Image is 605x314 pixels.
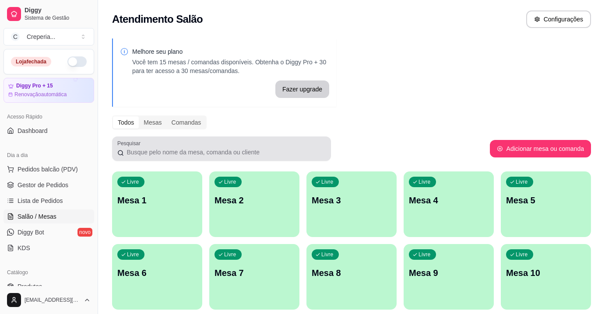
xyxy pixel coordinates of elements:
p: Mesa 1 [117,194,197,206]
button: LivreMesa 10 [501,244,591,310]
div: Creperia ... [27,32,55,41]
span: Gestor de Pedidos [18,181,68,189]
div: Mesas [139,116,166,129]
p: Livre [516,251,528,258]
a: Dashboard [4,124,94,138]
p: Mesa 9 [409,267,489,279]
button: LivreMesa 5 [501,171,591,237]
p: Livre [516,178,528,185]
span: Lista de Pedidos [18,196,63,205]
p: Mesa 4 [409,194,489,206]
article: Diggy Pro + 15 [16,83,53,89]
p: Mesa 10 [506,267,586,279]
span: Diggy [25,7,91,14]
button: LivreMesa 3 [306,171,397,237]
span: Pedidos balcão (PDV) [18,165,78,174]
a: KDS [4,241,94,255]
button: Alterar Status [67,56,87,67]
button: LivreMesa 7 [209,244,299,310]
span: Dashboard [18,126,48,135]
button: Fazer upgrade [275,80,329,98]
button: Configurações [526,10,591,28]
input: Pesquisar [124,148,326,157]
button: LivreMesa 1 [112,171,202,237]
button: [EMAIL_ADDRESS][DOMAIN_NAME] [4,290,94,311]
p: Livre [224,251,236,258]
p: Mesa 8 [312,267,391,279]
p: Mesa 2 [215,194,294,206]
p: Você tem 15 mesas / comandas disponíveis. Obtenha o Diggy Pro + 30 para ter acesso a 30 mesas/com... [132,58,329,75]
a: DiggySistema de Gestão [4,3,94,24]
p: Livre [127,178,139,185]
label: Pesquisar [117,140,144,147]
div: Catálogo [4,265,94,279]
button: Select a team [4,28,94,45]
button: LivreMesa 6 [112,244,202,310]
button: Adicionar mesa ou comanda [490,140,591,157]
a: Salão / Mesas [4,209,94,223]
article: Renovação automática [14,91,67,98]
div: Dia a dia [4,148,94,162]
h2: Atendimento Salão [112,12,203,26]
div: Acesso Rápido [4,110,94,124]
span: Sistema de Gestão [25,14,91,21]
span: C [11,32,20,41]
button: LivreMesa 9 [404,244,494,310]
span: Salão / Mesas [18,212,56,221]
span: Diggy Bot [18,228,44,237]
p: Livre [419,251,431,258]
a: Lista de Pedidos [4,194,94,208]
button: LivreMesa 8 [306,244,397,310]
p: Livre [321,178,334,185]
button: LivreMesa 4 [404,171,494,237]
p: Mesa 5 [506,194,586,206]
span: [EMAIL_ADDRESS][DOMAIN_NAME] [25,297,80,304]
span: Produtos [18,282,42,291]
a: Gestor de Pedidos [4,178,94,192]
span: KDS [18,244,30,252]
p: Livre [321,251,334,258]
button: Pedidos balcão (PDV) [4,162,94,176]
p: Livre [224,178,236,185]
div: Comandas [167,116,206,129]
a: Produtos [4,279,94,293]
p: Mesa 3 [312,194,391,206]
div: Todos [113,116,139,129]
p: Mesa 7 [215,267,294,279]
p: Melhore seu plano [132,47,329,56]
a: Diggy Botnovo [4,225,94,239]
div: Loja fechada [11,57,51,66]
p: Livre [127,251,139,258]
p: Livre [419,178,431,185]
a: Diggy Pro + 15Renovaçãoautomática [4,78,94,103]
p: Mesa 6 [117,267,197,279]
button: LivreMesa 2 [209,171,299,237]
